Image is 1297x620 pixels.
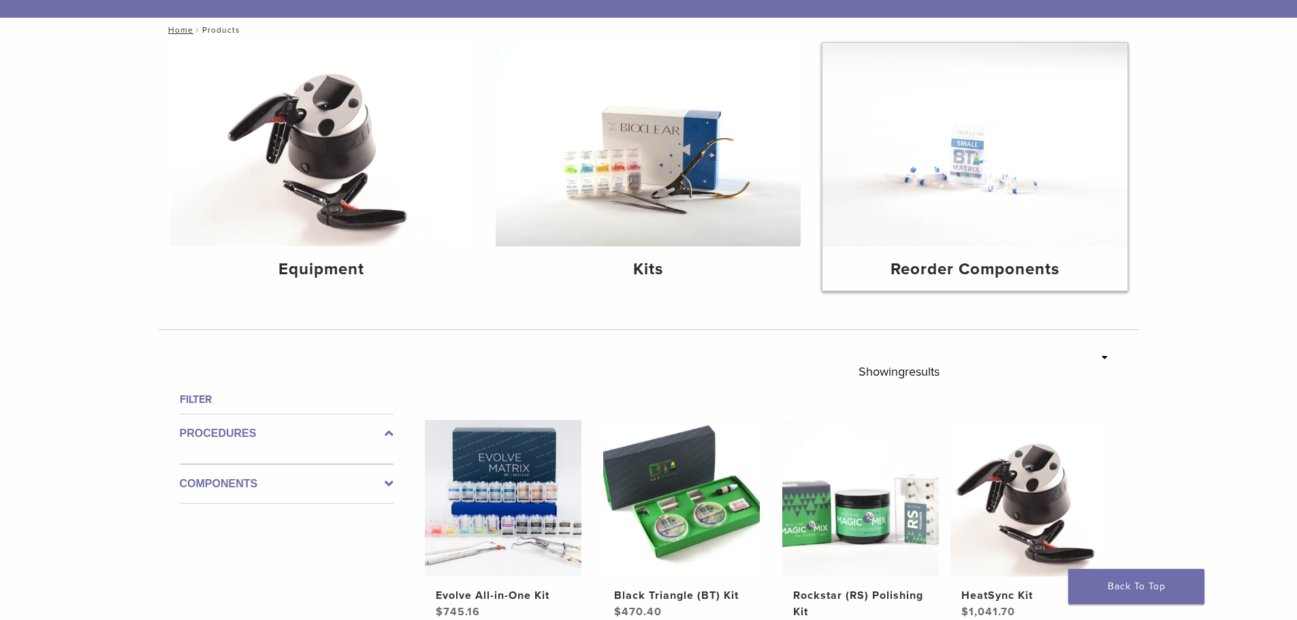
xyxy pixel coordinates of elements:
img: Rockstar (RS) Polishing Kit [782,420,939,576]
h4: Filter [180,391,394,408]
bdi: 470.40 [614,605,662,619]
h4: Reorder Components [833,257,1117,282]
h2: Rockstar (RS) Polishing Kit [793,587,928,620]
span: / [193,27,202,33]
img: Reorder Components [822,43,1127,246]
nav: Products [159,18,1139,42]
span: $ [961,605,969,619]
h2: Black Triangle (BT) Kit [614,587,749,604]
a: Equipment [170,43,475,291]
label: Procedures [180,425,394,442]
h4: Kits [507,257,790,282]
a: Evolve All-in-One KitEvolve All-in-One Kit $745.16 [424,420,583,620]
a: Back To Top [1068,569,1204,604]
a: Reorder Components [822,43,1127,291]
bdi: 1,041.70 [961,605,1015,619]
img: Evolve All-in-One Kit [425,420,581,576]
a: Home [164,25,193,35]
a: Black Triangle (BT) KitBlack Triangle (BT) Kit $470.40 [603,420,761,620]
bdi: 745.16 [436,605,480,619]
p: Showing results [859,357,940,386]
a: Kits [496,43,801,291]
label: Components [180,476,394,492]
a: HeatSync KitHeatSync Kit $1,041.70 [950,420,1108,620]
h4: Equipment [180,257,464,282]
h2: HeatSync Kit [961,587,1096,604]
span: $ [436,605,443,619]
img: Black Triangle (BT) Kit [603,420,760,576]
img: HeatSync Kit [950,420,1107,576]
img: Kits [496,43,801,246]
span: $ [614,605,622,619]
h2: Evolve All-in-One Kit [436,587,571,604]
img: Equipment [170,43,475,246]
